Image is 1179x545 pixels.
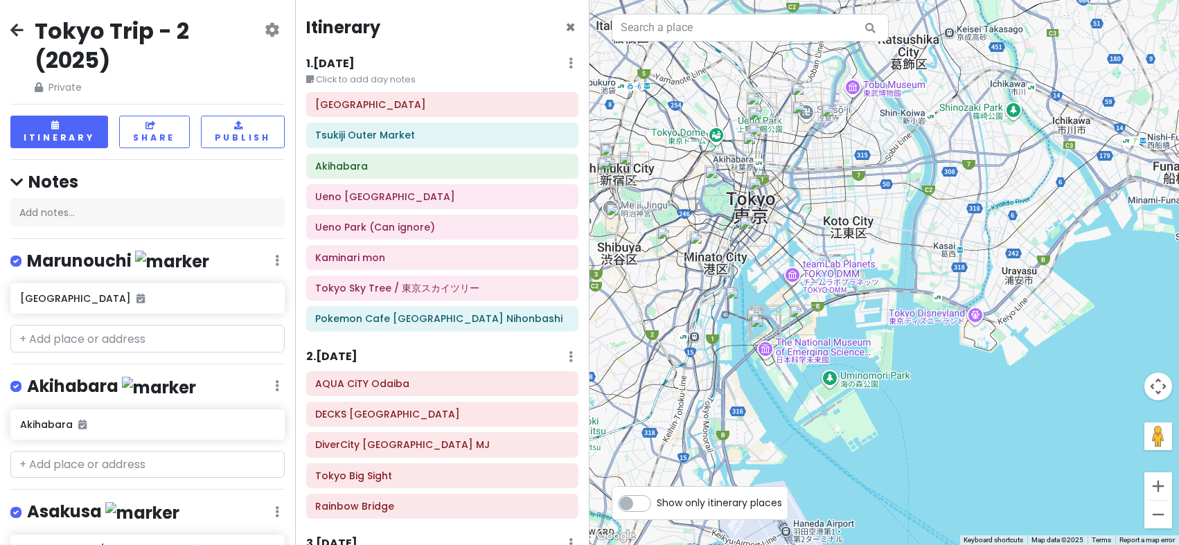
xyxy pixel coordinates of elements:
[605,203,636,233] div: Spontini Cascade Harajuku
[743,132,773,162] div: Niku-ya-Yokocho Eat-All-You-Can Wagyu Beef Akihabara
[201,116,285,148] button: Publish
[10,116,108,148] button: Itinerary
[10,198,285,227] div: Add notes...
[27,501,179,524] h4: Asakusa
[748,123,779,154] div: Akihabara
[750,306,780,337] div: Tokyo Joypolis
[35,17,262,74] h2: Tokyo Trip - 2 (2025)
[105,502,179,524] img: marker
[315,312,569,325] h6: Pokemon Cafe Tokyo Nihonbashi
[601,143,631,173] div: Ichiran Shinjuku Kabuki-cho
[35,80,262,95] span: Private
[306,350,357,364] h6: 2 . [DATE]
[565,16,576,39] span: Close itinerary
[10,325,285,352] input: + Add place or address
[315,221,569,233] h6: Ueno Park (Can ignore)
[1144,422,1172,450] button: Drag Pegman onto the map to open Street View
[1144,373,1172,400] button: Map camera controls
[751,305,781,335] div: DECKS Tokyo Beach
[593,527,639,545] a: Open this area in Google Maps (opens a new window)
[27,250,209,273] h4: Marunouchi
[315,160,569,172] h6: Akihabara
[10,451,285,479] input: + Add place or address
[748,177,779,207] div: Pokemon Cafe Tokyo Nihonbashi
[791,82,822,113] div: Asakusa
[315,470,569,482] h6: Tokyo Big Sight
[565,19,576,36] button: Close
[746,308,777,339] div: AQUA CiTY Odaiba
[1119,536,1175,544] a: Report a map error
[1031,536,1083,544] span: Map data ©2025
[306,57,355,71] h6: 1 . [DATE]
[603,155,633,186] div: YAKITORI Torikizoku Shinjuku South Exit Store
[315,282,569,294] h6: Tokyo Sky Tree / 東京スカイツリー
[27,375,196,398] h4: Akihabara
[746,92,777,123] div: Ueno Park (Can ignore)
[739,216,770,247] div: Tsukiji Outer Market
[20,292,274,305] h6: [GEOGRAPHIC_DATA]
[315,408,569,420] h6: DECKS Tokyo Beach
[119,116,190,148] button: Share
[704,166,735,196] div: Imperial Palace
[725,286,756,316] div: Rainbow Bridge
[315,251,569,264] h6: Kaminari mon
[1144,501,1172,528] button: Zoom out
[315,190,569,203] h6: Ueno Ameyoko Shopping Street
[750,314,781,345] div: DiverCity Tokyo Plaza MJ
[135,251,209,272] img: marker
[689,231,720,262] div: Tokyo Tower
[122,377,196,398] img: marker
[597,157,628,188] div: eggslut Shinjuku Southern Terrace
[619,152,649,182] div: Taproom pherment
[306,17,380,38] h4: Itinerary
[657,495,782,510] span: Show only itinerary places
[315,98,569,111] h6: Imperial Palace
[315,129,569,141] h6: Tsukiji Outer Market
[136,294,145,303] i: Added to itinerary
[600,143,630,174] div: YAKITON izakaya YAMANE Nikuten
[748,107,779,137] div: Ueno Ameyoko Shopping Street
[315,377,569,390] h6: AQUA CiTY Odaiba
[78,420,87,429] i: Added to itinerary
[10,171,285,193] h4: Notes
[821,104,851,134] div: Tokyo Sky Tree / 東京スカイツリー
[964,535,1023,545] button: Keyboard shortcuts
[789,305,819,335] div: Tokyo Big Sight
[306,73,579,87] small: Click to add day notes
[315,438,569,451] h6: DiverCity Tokyo Plaza MJ
[20,418,274,431] h6: Akihabara
[612,14,889,42] input: Search a place
[792,101,822,132] div: Kaminari mon
[315,500,569,512] h6: Rainbow Bridge
[657,226,687,257] div: Roppongi Hills
[1144,472,1172,500] button: Zoom in
[1092,536,1111,544] a: Terms
[593,527,639,545] img: Google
